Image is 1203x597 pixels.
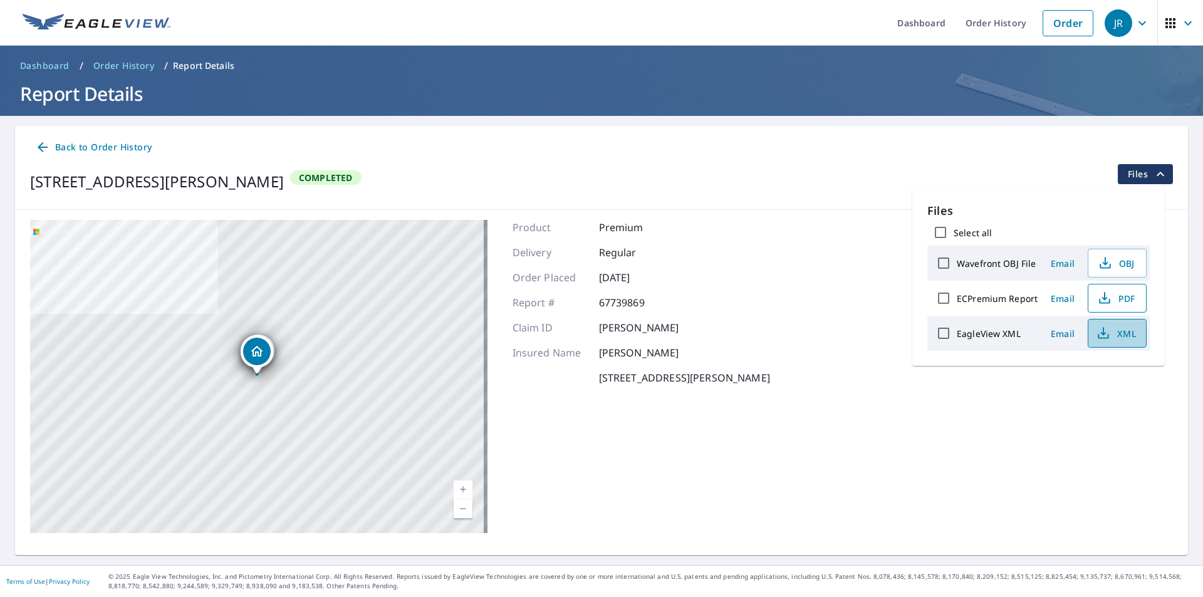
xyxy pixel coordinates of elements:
[599,370,770,385] p: [STREET_ADDRESS][PERSON_NAME]
[1048,257,1078,269] span: Email
[599,320,679,335] p: [PERSON_NAME]
[1088,249,1147,278] button: OBJ
[93,60,154,72] span: Order History
[513,245,588,260] p: Delivery
[15,81,1188,106] h1: Report Details
[15,56,1188,76] nav: breadcrumb
[6,578,90,585] p: |
[1128,167,1168,182] span: Files
[1048,328,1078,340] span: Email
[15,56,75,76] a: Dashboard
[957,293,1038,304] label: ECPremium Report
[164,58,168,73] li: /
[1096,291,1136,306] span: PDF
[1088,319,1147,348] button: XML
[20,60,70,72] span: Dashboard
[513,270,588,285] p: Order Placed
[1096,326,1136,341] span: XML
[599,295,674,310] p: 67739869
[1043,324,1083,343] button: Email
[957,328,1021,340] label: EagleView XML
[454,499,472,518] a: Current Level 17, Zoom Out
[599,245,674,260] p: Regular
[513,320,588,335] p: Claim ID
[1088,284,1147,313] button: PDF
[599,270,674,285] p: [DATE]
[513,295,588,310] p: Report #
[1096,256,1136,271] span: OBJ
[957,257,1036,269] label: Wavefront OBJ File
[173,60,234,72] p: Report Details
[1043,289,1083,308] button: Email
[454,480,472,499] a: Current Level 17, Zoom In
[88,56,159,76] a: Order History
[23,14,170,33] img: EV Logo
[513,345,588,360] p: Insured Name
[1043,254,1083,273] button: Email
[954,227,992,239] label: Select all
[291,172,360,184] span: Completed
[6,577,45,586] a: Terms of Use
[1043,10,1093,36] a: Order
[1105,9,1132,37] div: JR
[927,202,1150,219] p: Files
[30,170,284,193] div: [STREET_ADDRESS][PERSON_NAME]
[241,335,273,374] div: Dropped pin, building 1, Residential property, 13813 Holly Stream Dr Huntersville, NC 28078
[108,572,1197,591] p: © 2025 Eagle View Technologies, Inc. and Pictometry International Corp. All Rights Reserved. Repo...
[80,58,83,73] li: /
[1048,293,1078,304] span: Email
[1117,164,1173,184] button: filesDropdownBtn-67739869
[599,345,679,360] p: [PERSON_NAME]
[513,220,588,235] p: Product
[49,577,90,586] a: Privacy Policy
[35,140,152,155] span: Back to Order History
[599,220,674,235] p: Premium
[30,136,157,159] a: Back to Order History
